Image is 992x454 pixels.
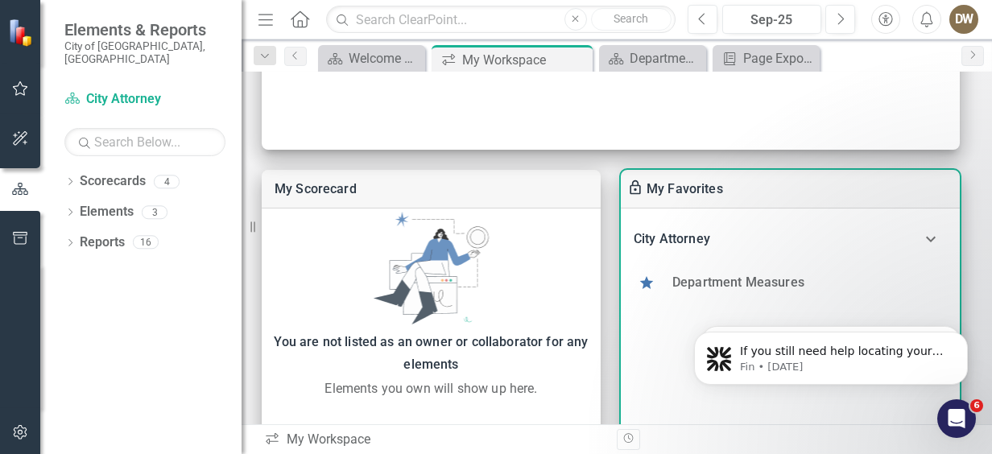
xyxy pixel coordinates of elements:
[322,48,421,68] a: Welcome Page
[80,172,146,191] a: Scorecards
[630,48,702,68] div: Department Measures
[970,399,983,412] span: 6
[603,48,702,68] a: Department Measures
[627,180,647,199] div: To enable drag & drop and resizing, please duplicate this workspace from “Manage Workspaces”
[133,236,159,250] div: 16
[621,221,960,257] div: City Attorney
[722,5,821,34] button: Sep-25
[64,39,225,66] small: City of [GEOGRAPHIC_DATA], [GEOGRAPHIC_DATA]
[70,62,278,76] p: Message from Fin, sent 6d ago
[349,48,421,68] div: Welcome Page
[70,47,274,139] span: If you still need help locating your individual KPIs or have any questions about the process, I’m...
[614,12,648,25] span: Search
[462,50,589,70] div: My Workspace
[275,181,357,196] a: My Scorecard
[591,8,672,31] button: Search
[672,274,804,290] a: Department Measures
[80,233,125,252] a: Reports
[728,10,816,30] div: Sep-25
[670,298,992,411] iframe: Intercom notifications message
[949,5,978,34] button: DW
[142,205,167,219] div: 3
[326,6,676,34] input: Search ClearPoint...
[64,128,225,156] input: Search Below...
[937,399,976,438] iframe: Intercom live chat
[64,20,225,39] span: Elements & Reports
[264,431,605,449] div: My Workspace
[270,331,593,376] div: You are not listed as an owner or collaborator for any elements
[717,48,816,68] a: Page Exports
[270,379,593,398] div: Elements you own will show up here.
[634,228,915,250] div: City Attorney
[743,48,816,68] div: Page Exports
[647,181,723,196] a: My Favorites
[8,19,36,47] img: ClearPoint Strategy
[64,90,225,109] a: City Attorney
[154,175,180,188] div: 4
[80,203,134,221] a: Elements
